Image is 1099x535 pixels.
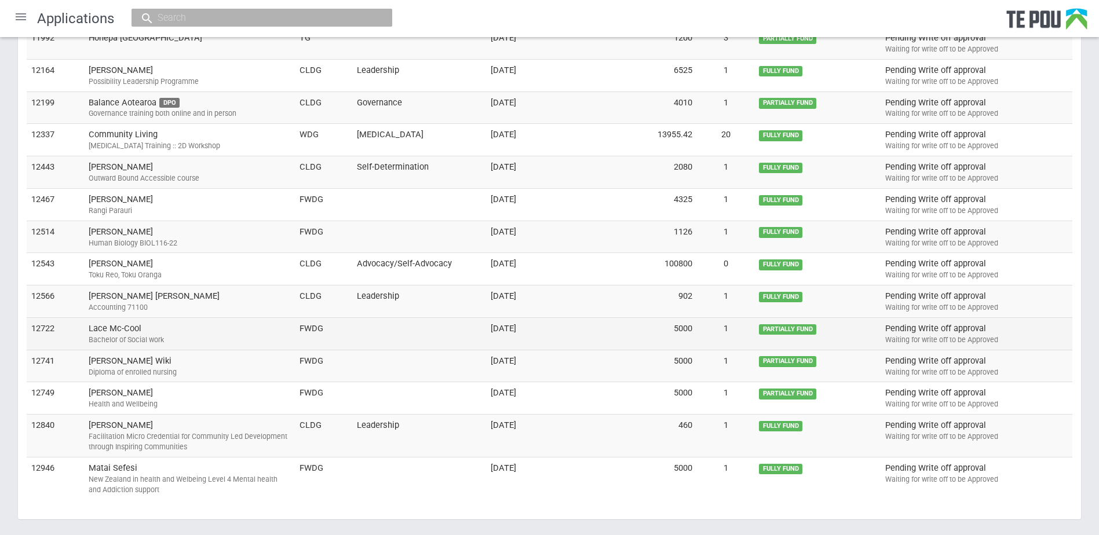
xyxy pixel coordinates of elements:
[885,431,1068,442] div: Waiting for write off to be Approved
[295,27,352,59] td: TG
[697,91,754,124] td: 1
[881,457,1072,499] td: Pending Write off approval
[881,253,1072,285] td: Pending Write off approval
[295,91,352,124] td: CLDG
[84,59,295,91] td: [PERSON_NAME]
[885,238,1068,248] div: Waiting for write off to be Approved
[89,206,290,216] div: Rangi Parauri
[759,130,802,141] span: FULLY FUND
[89,474,290,495] div: New Zealand in health and Welbeing Level 4 Mental health and Addiction support
[881,59,1072,91] td: Pending Write off approval
[697,221,754,253] td: 1
[89,302,290,313] div: Accounting 71100
[759,292,802,302] span: FULLY FUND
[582,91,697,124] td: 4010
[295,221,352,253] td: FWDG
[84,124,295,156] td: Community Living
[885,44,1068,54] div: Waiting for write off to be Approved
[27,253,84,285] td: 12543
[352,415,486,457] td: Leadership
[352,156,486,189] td: Self-Determination
[881,415,1072,457] td: Pending Write off approval
[486,317,582,350] td: [DATE]
[759,34,816,44] span: PARTIALLY FUND
[759,227,802,237] span: FULLY FUND
[697,415,754,457] td: 1
[582,27,697,59] td: 1200
[885,367,1068,378] div: Waiting for write off to be Approved
[582,221,697,253] td: 1126
[295,382,352,415] td: FWDG
[89,173,290,184] div: Outward Bound Accessible course
[881,156,1072,189] td: Pending Write off approval
[759,163,802,173] span: FULLY FUND
[582,59,697,91] td: 6525
[295,188,352,221] td: FWDG
[84,253,295,285] td: [PERSON_NAME]
[84,285,295,318] td: [PERSON_NAME] [PERSON_NAME]
[697,317,754,350] td: 1
[89,238,290,248] div: Human Biology BIOL116-22
[486,285,582,318] td: [DATE]
[697,27,754,59] td: 3
[885,474,1068,485] div: Waiting for write off to be Approved
[759,389,816,399] span: PARTIALLY FUND
[582,382,697,415] td: 5000
[582,285,697,318] td: 902
[881,382,1072,415] td: Pending Write off approval
[885,206,1068,216] div: Waiting for write off to be Approved
[486,59,582,91] td: [DATE]
[27,457,84,499] td: 12946
[885,76,1068,87] div: Waiting for write off to be Approved
[486,91,582,124] td: [DATE]
[486,188,582,221] td: [DATE]
[582,317,697,350] td: 5000
[582,457,697,499] td: 5000
[582,124,697,156] td: 13955.42
[89,108,290,119] div: Governance training both online and in person
[89,141,290,151] div: [MEDICAL_DATA] Training :: 2D Workshop
[881,91,1072,124] td: Pending Write off approval
[697,350,754,382] td: 1
[697,382,754,415] td: 1
[89,335,290,345] div: Bachelor of Social work
[154,12,358,24] input: Search
[89,367,290,378] div: Diploma of enrolled nursing
[352,91,486,124] td: Governance
[759,66,802,76] span: FULLY FUND
[27,317,84,350] td: 12722
[582,415,697,457] td: 460
[881,188,1072,221] td: Pending Write off approval
[486,156,582,189] td: [DATE]
[27,285,84,318] td: 12566
[295,285,352,318] td: CLDG
[27,156,84,189] td: 12443
[84,317,295,350] td: Lace Mc-Cool
[27,59,84,91] td: 12164
[27,27,84,59] td: 11992
[697,457,754,499] td: 1
[697,285,754,318] td: 1
[759,421,802,431] span: FULLY FUND
[27,124,84,156] td: 12337
[697,59,754,91] td: 1
[486,457,582,499] td: [DATE]
[89,76,290,87] div: Possibility Leadership Programme
[486,350,582,382] td: [DATE]
[697,188,754,221] td: 1
[27,91,84,124] td: 12199
[159,98,180,107] span: DPO
[486,415,582,457] td: [DATE]
[486,221,582,253] td: [DATE]
[84,221,295,253] td: [PERSON_NAME]
[582,156,697,189] td: 2080
[295,156,352,189] td: CLDG
[885,270,1068,280] div: Waiting for write off to be Approved
[89,270,290,280] div: Toku Reo, Toku Oranga
[885,108,1068,119] div: Waiting for write off to be Approved
[295,457,352,499] td: FWDG
[84,188,295,221] td: [PERSON_NAME]
[295,124,352,156] td: WDG
[697,253,754,285] td: 0
[84,415,295,457] td: [PERSON_NAME]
